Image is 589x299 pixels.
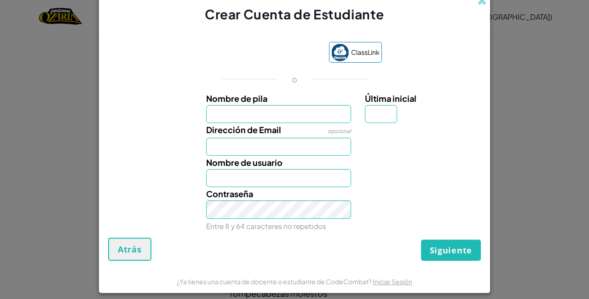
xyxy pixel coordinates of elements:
[421,240,481,261] button: Siguiente
[328,128,351,135] span: opcional
[206,188,253,199] span: Contraseña
[177,277,373,286] span: ¿Ya tienes una cuenta de docente o estudiante de CodeCombat?
[206,124,281,135] span: Dirección de Email
[206,222,326,230] small: Entre 8 y 64 caracteres no repetidos
[205,6,384,22] span: Crear Cuenta de Estudiante
[292,74,297,85] p: o
[118,244,142,255] span: Atrás
[206,93,267,104] span: Nombre de pila
[373,277,412,286] a: Iniciar Sesión
[203,43,324,63] iframe: Botón de Acceder con Google
[108,238,151,261] button: Atrás
[351,46,380,59] span: ClassLink
[331,44,349,61] img: classlink-logo-small.png
[365,93,416,104] span: Última inicial
[430,245,472,256] span: Siguiente
[206,157,283,168] span: Nombre de usuario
